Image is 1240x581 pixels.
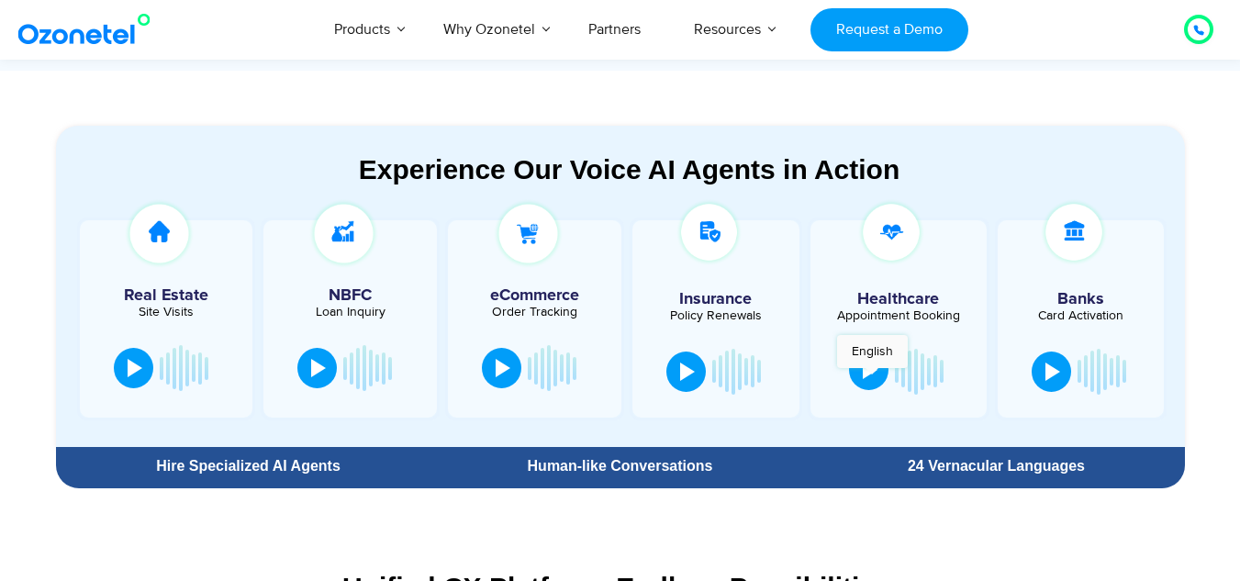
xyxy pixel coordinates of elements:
[810,8,967,51] a: Request a Demo
[1007,309,1156,322] div: Card Activation
[441,459,799,474] div: Human-like Conversations
[89,306,244,318] div: Site Visits
[817,459,1175,474] div: 24 Vernacular Languages
[824,309,973,322] div: Appointment Booking
[642,309,790,322] div: Policy Renewals
[65,459,432,474] div: Hire Specialized AI Agents
[89,287,244,304] h5: Real Estate
[273,306,428,318] div: Loan Inquiry
[457,287,612,304] h5: eCommerce
[1007,291,1156,307] h5: Banks
[457,306,612,318] div: Order Tracking
[74,153,1185,185] div: Experience Our Voice AI Agents in Action
[642,291,790,307] h5: Insurance
[824,291,973,307] h5: Healthcare
[273,287,428,304] h5: NBFC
